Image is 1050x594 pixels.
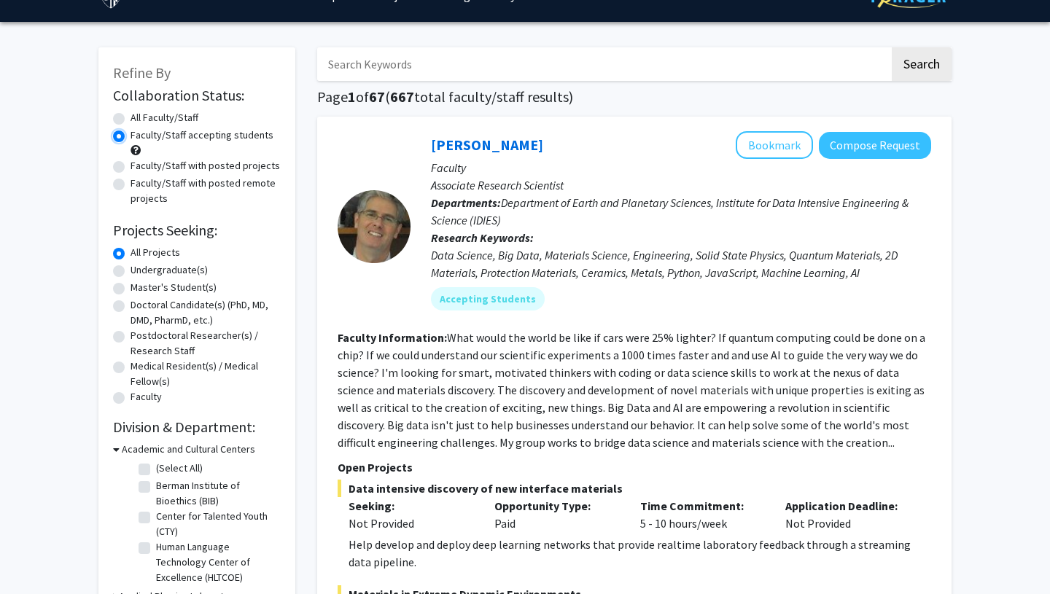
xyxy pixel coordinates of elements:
[317,88,952,106] h1: Page of ( total faculty/staff results)
[113,63,171,82] span: Refine By
[156,461,203,476] label: (Select All)
[131,110,198,125] label: All Faculty/Staff
[156,509,277,539] label: Center for Talented Youth (CTY)
[131,389,162,405] label: Faculty
[131,359,281,389] label: Medical Resident(s) / Medical Fellow(s)
[131,280,217,295] label: Master's Student(s)
[348,87,356,106] span: 1
[640,497,764,515] p: Time Commitment:
[819,132,931,159] button: Compose Request to David Elbert
[390,87,414,106] span: 667
[892,47,952,81] button: Search
[131,128,273,143] label: Faculty/Staff accepting students
[349,515,472,532] div: Not Provided
[785,497,909,515] p: Application Deadline:
[11,528,62,583] iframe: Chat
[349,536,931,571] div: Help develop and deploy deep learning networks that provide realtime laboratory feedback through ...
[113,87,281,104] h2: Collaboration Status:
[431,136,543,154] a: [PERSON_NAME]
[431,230,534,245] b: Research Keywords:
[338,330,925,450] fg-read-more: What would the world be like if cars were 25% lighter? If quantum computing could be done on a ch...
[629,497,775,532] div: 5 - 10 hours/week
[349,497,472,515] p: Seeking:
[431,195,501,210] b: Departments:
[338,458,931,476] p: Open Projects
[774,497,920,532] div: Not Provided
[156,478,277,509] label: Berman Institute of Bioethics (BIB)
[131,176,281,206] label: Faculty/Staff with posted remote projects
[483,497,629,532] div: Paid
[431,287,545,310] mat-chip: Accepting Students
[431,246,931,281] div: Data Science, Big Data, Materials Science, Engineering, Solid State Physics, Quantum Materials, 2...
[369,87,385,106] span: 67
[338,330,447,345] b: Faculty Information:
[131,328,281,359] label: Postdoctoral Researcher(s) / Research Staff
[156,539,277,585] label: Human Language Technology Center of Excellence (HLTCOE)
[131,158,280,173] label: Faculty/Staff with posted projects
[113,222,281,239] h2: Projects Seeking:
[736,131,813,159] button: Add David Elbert to Bookmarks
[317,47,890,81] input: Search Keywords
[338,480,931,497] span: Data intensive discovery of new interface materials
[122,442,255,457] h3: Academic and Cultural Centers
[431,159,931,176] p: Faculty
[131,245,180,260] label: All Projects
[131,297,281,328] label: Doctoral Candidate(s) (PhD, MD, DMD, PharmD, etc.)
[131,262,208,278] label: Undergraduate(s)
[431,176,931,194] p: Associate Research Scientist
[494,497,618,515] p: Opportunity Type:
[113,418,281,436] h2: Division & Department:
[431,195,909,227] span: Department of Earth and Planetary Sciences, Institute for Data Intensive Engineering & Science (I...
